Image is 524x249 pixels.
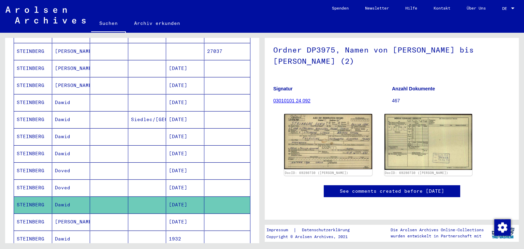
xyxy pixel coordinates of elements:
mat-cell: [DATE] [166,111,204,128]
img: 001.jpg [284,114,372,169]
img: Arolsen_neg.svg [5,6,86,24]
mat-cell: [DATE] [166,94,204,111]
img: 002.jpg [384,114,472,170]
mat-cell: [DATE] [166,128,204,145]
div: | [266,226,358,234]
mat-cell: STEINBERG [14,179,52,196]
mat-cell: Dawid [52,231,90,247]
p: 467 [392,97,510,104]
mat-cell: [DATE] [166,179,204,196]
mat-cell: STEINBERG [14,145,52,162]
a: Suchen [91,15,126,33]
mat-cell: STEINBERG [14,196,52,213]
mat-cell: Dawid [52,111,90,128]
a: Archiv erkunden [126,15,188,31]
mat-cell: STEINBERG [14,111,52,128]
mat-cell: Dawid [52,128,90,145]
mat-cell: STEINBERG [14,43,52,60]
mat-cell: [DATE] [166,77,204,94]
a: 03010101 24 092 [273,98,310,103]
mat-cell: STEINBERG [14,128,52,145]
mat-cell: Doved [52,162,90,179]
mat-cell: 1932 [166,231,204,247]
mat-cell: [PERSON_NAME] [52,60,90,77]
mat-cell: Dawid [52,196,90,213]
mat-cell: [DATE] [166,162,204,179]
a: DocID: 69290730 ([PERSON_NAME]) [385,171,448,175]
mat-cell: [DATE] [166,196,204,213]
mat-cell: [PERSON_NAME] [52,77,90,94]
mat-cell: [DATE] [166,214,204,230]
mat-cell: STEINBERG [14,214,52,230]
mat-cell: Siedlec/[GEOGRAPHIC_DATA] [128,111,166,128]
img: Zustimmung ändern [494,219,511,236]
mat-cell: [PERSON_NAME] [52,214,90,230]
mat-cell: Dawid [52,94,90,111]
mat-cell: [PERSON_NAME] [52,43,90,60]
p: Die Arolsen Archives Online-Collections [391,227,484,233]
mat-cell: [DATE] [166,145,204,162]
mat-cell: STEINBERG [14,60,52,77]
mat-cell: Dawid [52,145,90,162]
b: Signatur [273,86,293,91]
mat-cell: STEINBERG [14,231,52,247]
h1: Ordner DP3975, Namen von [PERSON_NAME] bis [PERSON_NAME] (2) [273,34,510,75]
a: See comments created before [DATE] [340,188,444,195]
a: Impressum [266,226,293,234]
b: Anzahl Dokumente [392,86,435,91]
mat-cell: Doved [52,179,90,196]
mat-cell: STEINBERG [14,94,52,111]
mat-cell: STEINBERG [14,77,52,94]
mat-cell: STEINBERG [14,162,52,179]
mat-cell: 27037 [204,43,250,60]
p: wurden entwickelt in Partnerschaft mit [391,233,484,239]
mat-cell: [DATE] [166,60,204,77]
img: yv_logo.png [490,224,516,241]
a: Datenschutzerklärung [296,226,358,234]
span: DE [502,6,510,11]
p: Copyright © Arolsen Archives, 2021 [266,234,358,240]
a: DocID: 69290730 ([PERSON_NAME]) [285,171,348,175]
